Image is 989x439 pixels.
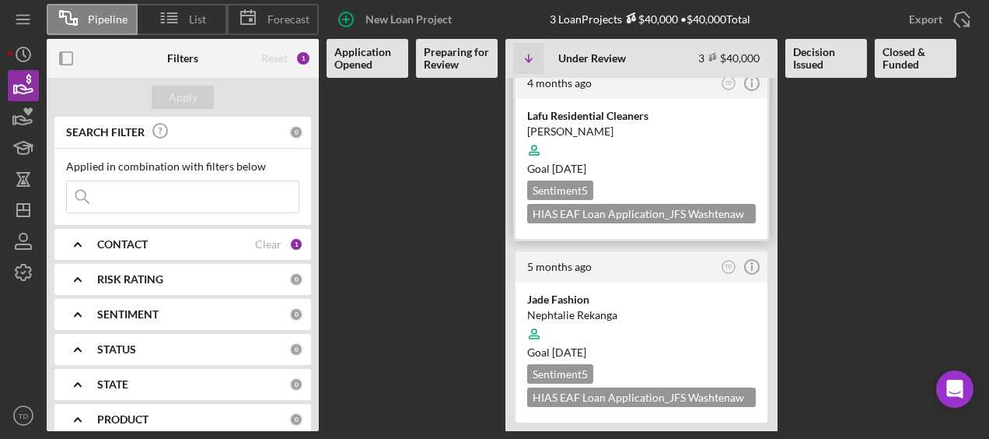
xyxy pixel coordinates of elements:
button: TD [8,400,39,431]
div: 1 [295,51,311,66]
time: 07/19/2025 [552,162,586,175]
div: [PERSON_NAME] [527,124,756,139]
div: 0 [289,413,303,427]
time: 05/24/2025 [552,346,586,359]
div: Applied in combination with filters below [66,160,299,173]
div: 3 Loan Projects • $40,000 Total [550,12,750,26]
b: Filters [167,52,198,65]
b: Application Opened [334,46,400,71]
div: 0 [289,378,303,392]
div: Export [909,4,942,35]
div: HIAS EAF Loan Application_JFS Washtenaw County $5,000 [527,388,756,407]
div: 0 [289,125,303,139]
text: TD [725,264,732,269]
span: Forecast [267,13,309,26]
div: 0 [289,342,303,356]
button: Apply [152,86,214,109]
div: Open Intercom Messenger [936,371,973,408]
b: PRODUCT [97,413,149,426]
b: Preparing for Review [424,46,490,71]
button: TD [718,257,739,278]
div: New Loan Project [365,4,452,35]
div: Sentiment 5 [527,364,593,384]
span: Goal [527,162,586,175]
b: CONTACT [97,238,148,251]
div: 3 $40,000 [698,51,760,65]
b: SEARCH FILTER [66,126,145,139]
span: List [189,13,206,26]
b: Closed & Funded [882,46,949,71]
div: $40,000 [622,12,678,26]
a: 4 months agoTDLafu Residential Cleaners[PERSON_NAME]Goal [DATE]Sentiment5HIAS EAF Loan Applicatio... [513,65,770,241]
div: Clear [255,238,281,251]
div: 0 [289,272,303,286]
div: Sentiment 5 [527,181,593,200]
a: 5 months agoTDJade FashionNephtalie RekangaGoal [DATE]Sentiment5HIAS EAF Loan Application_JFS Was... [513,249,770,425]
div: 1 [289,237,303,251]
text: TD [19,412,29,420]
div: Jade Fashion [527,292,756,307]
span: Goal [527,346,586,359]
b: Under Review [558,52,626,65]
div: Apply [169,86,197,109]
time: 2025-05-20 15:30 [527,76,592,90]
div: Nephtalie Rekanga [527,307,756,323]
div: Lafu Residential Cleaners [527,108,756,124]
button: TD [718,73,739,94]
time: 2025-03-25 19:24 [527,260,592,273]
b: STATUS [97,343,136,356]
text: TD [725,80,732,86]
div: HIAS EAF Loan Application_JFS Washtenaw County $20,000 [527,204,756,223]
button: Export [893,4,981,35]
b: SENTIMENT [97,308,159,321]
span: Pipeline [88,13,128,26]
b: STATE [97,378,128,391]
b: RISK RATING [97,273,163,286]
div: Reset [261,52,288,65]
div: 0 [289,307,303,321]
b: Decision Issued [793,46,859,71]
button: New Loan Project [327,4,467,35]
